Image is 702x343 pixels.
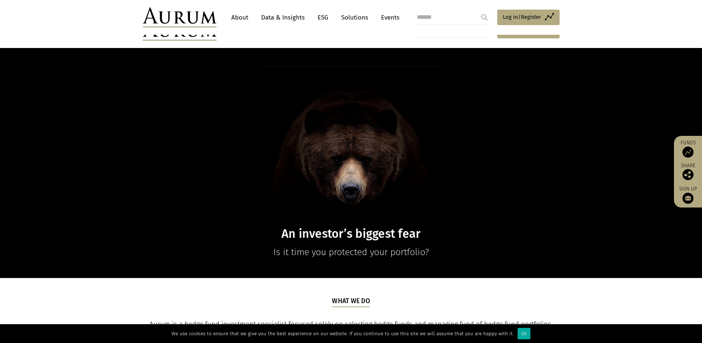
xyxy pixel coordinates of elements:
a: Funds [678,140,698,158]
span: Aurum is a hedge fund investment specialist focused solely on selecting hedge funds and managing ... [149,320,553,339]
span: Log in/Register [503,13,541,21]
p: Is it time you protected your portfolio? [209,245,494,260]
h5: What we do [332,296,370,307]
a: About [228,11,252,24]
img: Sign up to our newsletter [682,193,694,204]
img: Access Funds [682,147,694,158]
a: ESG [314,11,332,24]
a: Data & Insights [257,11,308,24]
div: Ok [518,328,530,339]
img: Aurum [143,7,217,27]
a: Log in/Register [497,10,560,25]
h1: An investor’s biggest fear [209,227,494,241]
a: Sign up [678,186,698,204]
a: Solutions [338,11,372,24]
a: Events [377,11,400,24]
img: Share this post [682,169,694,180]
input: Submit [477,10,492,25]
div: Share [678,163,698,180]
